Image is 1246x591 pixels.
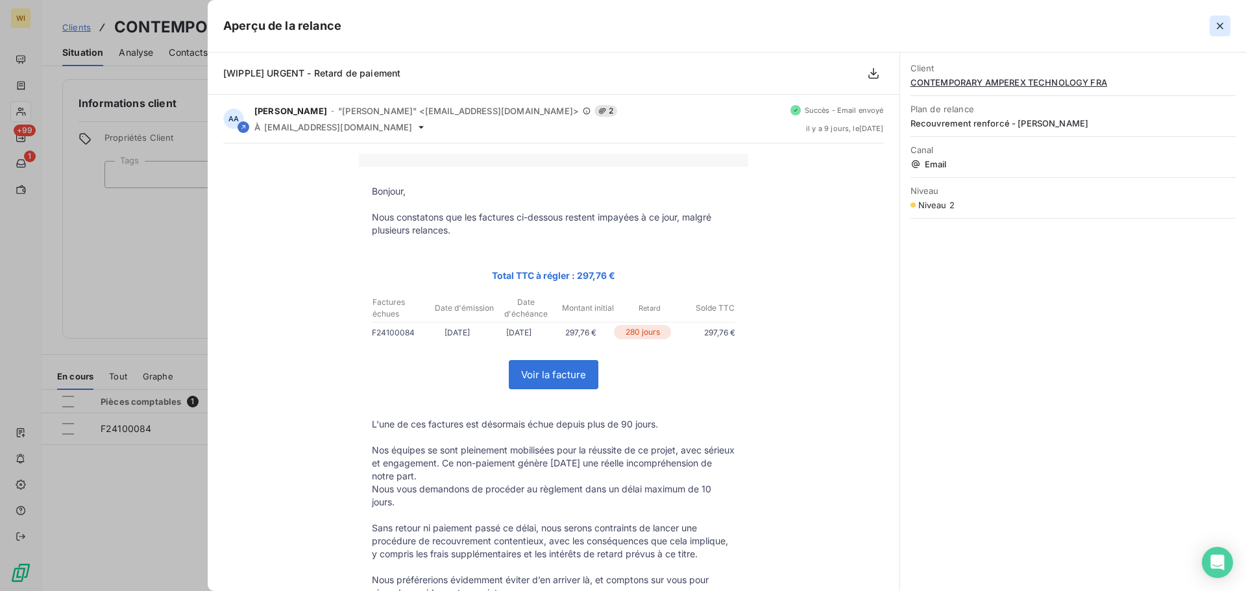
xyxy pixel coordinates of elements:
p: Nous constatons que les factures ci-dessous restent impayées à ce jour, malgré plusieurs relances. [372,211,735,237]
div: AA [223,108,244,129]
p: [DATE] [426,326,488,339]
span: [PERSON_NAME] [254,106,327,116]
p: Retard [620,302,680,314]
p: F24100084 [372,326,426,339]
h5: Aperçu de la relance [223,17,341,35]
p: Factures échues [373,296,433,320]
span: il y a 9 jours , le [DATE] [806,125,884,132]
span: Recouvrement renforcé - [PERSON_NAME] [910,118,1236,128]
p: Montant initial [557,302,618,314]
p: Nous vous demandons de procéder au règlement dans un délai maximum de 10 jours. [372,483,735,509]
span: 2 [594,105,617,117]
span: Succès - Email envoyé [805,106,884,114]
span: - [331,107,334,115]
p: [DATE] [488,326,550,339]
span: Niveau [910,186,1236,196]
p: L'une de ces factures est désormais échue depuis plus de 90 jours. [372,418,735,431]
p: Date d'échéance [496,296,556,320]
p: Solde TTC [681,302,735,314]
span: Canal [910,145,1236,155]
p: Sans retour ni paiement passé ce délai, nous serons contraints de lancer une procédure de recouvr... [372,522,735,561]
span: [WIPPLE] URGENT - Retard de paiement [223,67,400,78]
p: 297,76 € [550,326,611,339]
p: 297,76 € [674,326,735,339]
span: "[PERSON_NAME]" <[EMAIL_ADDRESS][DOMAIN_NAME]> [338,106,579,116]
a: Voir la facture [509,361,598,389]
p: Bonjour, [372,185,735,198]
span: [EMAIL_ADDRESS][DOMAIN_NAME] [264,122,412,132]
p: Date d'émission [434,302,495,314]
span: Niveau 2 [918,200,955,210]
p: Nos équipes se sont pleinement mobilisées pour la réussite de ce projet, avec sérieux et engageme... [372,444,735,483]
p: Total TTC à régler : 297,76 € [372,268,735,283]
span: Email [910,159,1236,169]
p: 280 jours [614,325,670,339]
span: À [254,122,260,132]
div: Open Intercom Messenger [1202,547,1233,578]
span: CONTEMPORARY AMPEREX TECHNOLOGY FRA [910,77,1236,88]
span: Plan de relance [910,104,1236,114]
span: Client [910,63,1236,73]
